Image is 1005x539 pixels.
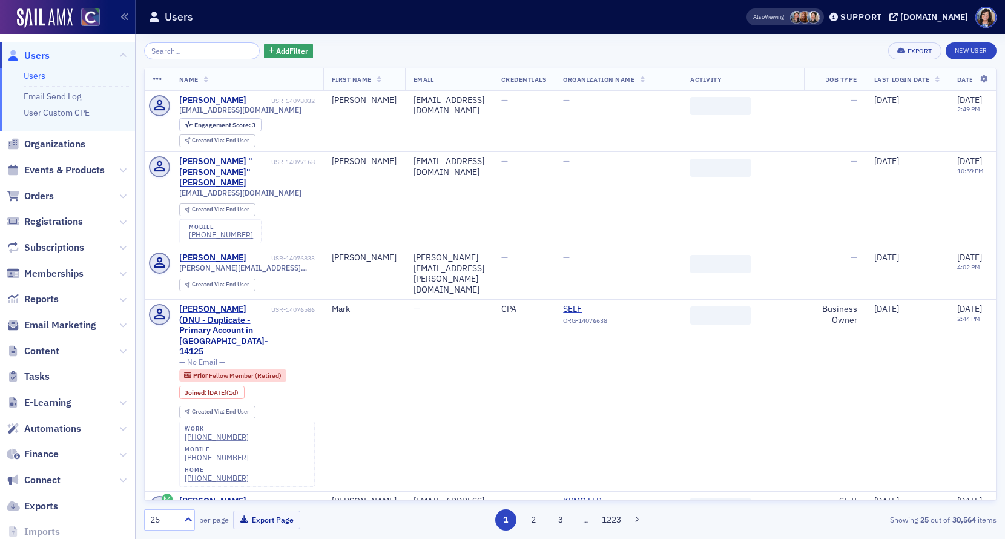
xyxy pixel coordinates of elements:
a: Automations [7,422,81,435]
span: First Name [332,75,372,84]
span: Exports [24,500,58,513]
a: Users [7,49,50,62]
div: work [185,425,249,432]
div: Support [840,12,882,22]
div: [PHONE_NUMBER] [189,230,253,239]
span: Email [414,75,434,84]
span: [DATE] [874,252,899,263]
div: Also [753,13,765,21]
span: ‌ [690,498,751,516]
a: [PERSON_NAME] [179,253,246,263]
div: Joined: 2025-10-13 00:00:00 [179,386,245,399]
span: Organizations [24,137,85,151]
span: ‌ [690,306,751,325]
div: [EMAIL_ADDRESS][DOMAIN_NAME] [414,95,484,116]
span: [DATE] [874,303,899,314]
a: New User [946,42,997,59]
div: mobile [185,446,249,453]
time: 2:44 PM [957,314,980,323]
a: Users [24,70,45,81]
a: Events & Products [7,164,105,177]
span: Users [24,49,50,62]
span: ‌ [690,255,751,273]
div: USR-14078032 [248,97,315,105]
span: Prior [193,371,209,380]
span: Activity [690,75,722,84]
span: [DATE] [208,388,226,397]
span: [EMAIL_ADDRESS][DOMAIN_NAME] [179,105,301,114]
span: Connect [24,474,61,487]
div: End User [192,137,249,144]
div: 3 [194,122,255,128]
div: [DOMAIN_NAME] [900,12,968,22]
span: Created Via : [192,136,226,144]
a: Content [7,345,59,358]
button: 2 [522,509,544,531]
span: — [501,156,508,167]
div: Export [908,48,932,55]
a: Email Send Log [24,91,81,102]
div: CPA [501,304,547,315]
img: SailAMX [17,8,73,28]
span: ‌ [690,97,751,115]
div: (1d) [208,389,239,397]
div: Staff Accountant [812,496,857,517]
span: — [501,252,508,263]
span: Date Created [957,75,1004,84]
span: Email Marketing [24,319,96,332]
span: — No Email — [179,357,225,366]
button: 1 [495,509,516,531]
div: Showing out of items [721,514,997,525]
span: Joined : [185,389,208,397]
span: Credentials [501,75,547,84]
a: Reports [7,293,59,306]
span: E-Learning [24,396,71,409]
span: Subscriptions [24,241,84,254]
div: 25 [150,514,177,526]
span: Pamela Galey-Coleman [807,11,820,24]
div: Created Via: End User [179,134,255,147]
a: Registrations [7,215,83,228]
span: Engagement Score : [194,121,252,129]
div: [EMAIL_ADDRESS][DOMAIN_NAME] [414,156,484,177]
span: Add Filter [276,45,308,56]
span: Sheila Duggan [799,11,811,24]
span: — [501,495,508,506]
div: USR-14076534 [248,498,315,506]
span: Name [179,75,199,84]
a: Organizations [7,137,85,151]
div: [PHONE_NUMBER] [185,453,249,462]
span: Finance [24,448,59,461]
a: SELF [563,304,673,315]
div: ORG-14076638 [563,317,673,329]
span: [DATE] [957,252,982,263]
span: Profile [975,7,997,28]
span: Imports [24,525,60,538]
div: End User [192,282,249,288]
strong: 30,564 [950,514,978,525]
div: USR-14076833 [248,254,315,262]
a: [PERSON_NAME] [179,496,246,507]
div: mobile [189,223,253,231]
a: User Custom CPE [24,107,90,118]
span: — [851,252,857,263]
div: Engagement Score: 3 [179,118,262,131]
time: 4:02 PM [957,263,980,271]
a: Memberships [7,267,84,280]
span: [DATE] [874,495,899,506]
span: Last Login Date [874,75,930,84]
span: — [563,252,570,263]
span: … [578,514,595,525]
a: Finance [7,448,59,461]
div: Created Via: End User [179,279,255,291]
div: [PHONE_NUMBER] [185,474,249,483]
a: [PHONE_NUMBER] [185,432,249,441]
span: [DATE] [874,156,899,167]
div: End User [192,207,249,213]
span: [DATE] [957,156,982,167]
time: 2:49 PM [957,105,980,113]
span: — [501,94,508,105]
